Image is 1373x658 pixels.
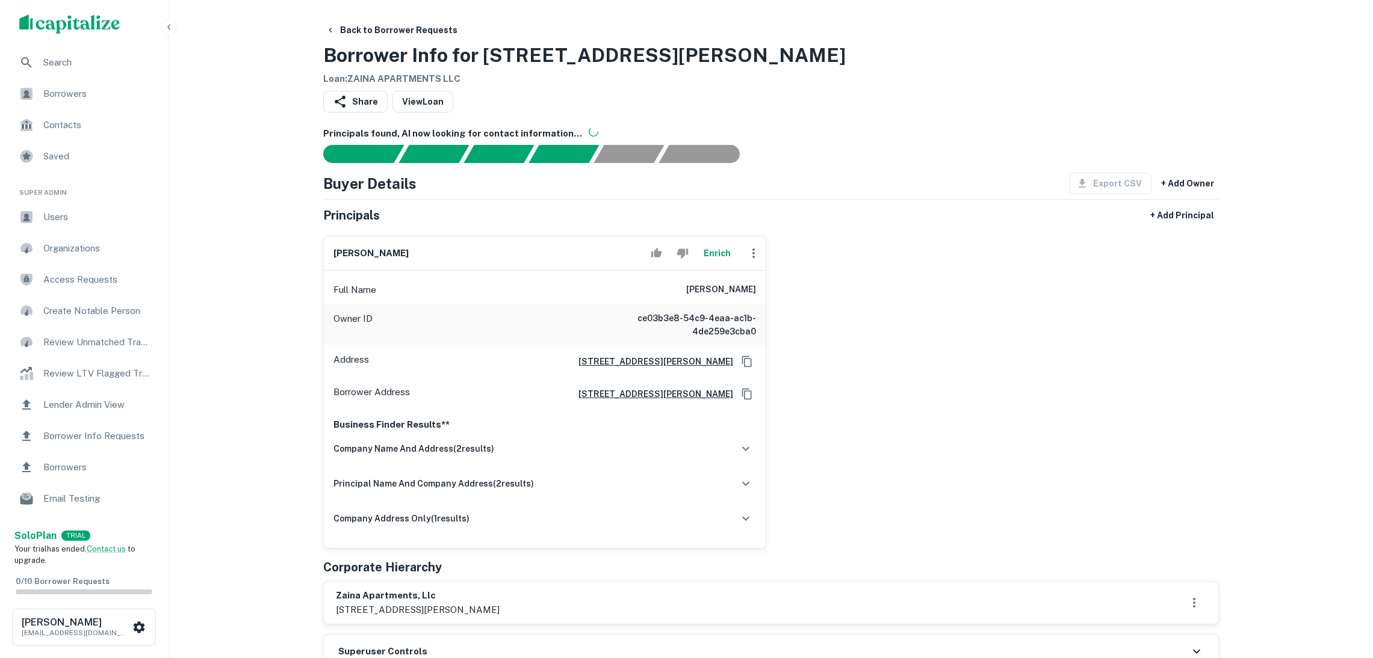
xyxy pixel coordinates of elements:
[22,618,130,627] h6: [PERSON_NAME]
[333,477,534,490] h6: principal name and company address ( 2 results)
[10,453,158,482] a: Borrowers
[43,87,151,101] span: Borrowers
[10,390,158,419] a: Lender Admin View
[1145,204,1219,226] button: + Add Principal
[61,530,90,541] div: TRIAL
[594,145,664,163] div: Principals found, still searching for contact information. This may take time...
[392,91,453,112] a: ViewLoan
[10,173,158,203] li: Super Admin
[43,304,151,318] span: Create Notable Person
[333,417,756,432] p: Business Finder Results**
[309,145,399,163] div: Sending borrower request to AI...
[43,335,151,349] span: Review Unmatched Transactions
[43,55,151,70] span: Search
[569,355,733,368] a: [STREET_ADDRESS][PERSON_NAME]
[10,203,158,232] a: Users
[14,530,57,541] strong: Solo Plan
[612,312,756,338] h6: ce03b3e8-54c9-4eaa-ac1b-4de259e3cba0
[10,484,158,513] a: Email Testing
[43,210,151,224] span: Users
[43,429,151,443] span: Borrower Info Requests
[1156,173,1219,194] button: + Add Owner
[10,48,158,77] a: Search
[698,241,737,265] button: Enrich
[19,14,120,34] img: capitalize-logo.png
[323,127,1219,141] h6: Principals found, AI now looking for contact information...
[323,72,846,86] h6: Loan : ZAINA APARTMENTS LLC
[14,544,135,565] span: Your trial has ended. to upgrade.
[323,206,380,224] h5: Principals
[12,609,156,646] button: [PERSON_NAME][EMAIL_ADDRESS][DOMAIN_NAME]
[336,603,500,617] p: [STREET_ADDRESS][PERSON_NAME]
[528,145,599,163] div: Principals found, AI now looking for contact information...
[323,173,417,194] h4: Buyer Details
[333,283,376,297] p: Full Name
[659,145,754,163] div: AI fulfillment process complete.
[333,442,494,455] h6: company name and address ( 2 results)
[738,352,756,371] button: Copy Address
[43,272,151,287] span: Access Requests
[10,422,158,450] a: Borrower Info Requests
[87,544,126,553] a: Contact us
[333,385,410,403] p: Borrower Address
[10,297,158,325] a: Create Notable Person
[398,145,469,163] div: Your request is received and processing...
[323,91,388,112] button: Share
[569,387,733,401] a: [STREET_ADDRESS][PERSON_NAME]
[43,241,151,256] span: Organizations
[321,19,462,41] button: Back to Borrower Requests
[323,558,442,576] h5: Corporate Hierarchy
[463,145,534,163] div: Documents found, AI parsing details...
[10,265,158,294] a: Access Requests
[10,234,158,263] a: Organizations
[14,529,57,543] a: SoloPlan
[333,512,470,525] h6: company address only ( 1 results)
[333,247,409,260] h6: [PERSON_NAME]
[43,398,151,412] span: Lender Admin View
[336,589,500,603] h6: zaina apartments, llc
[738,385,756,403] button: Copy Address
[672,241,693,265] button: Reject
[10,359,158,388] a: Review LTV Flagged Transactions
[686,283,756,297] h6: [PERSON_NAME]
[43,149,151,164] span: Saved
[10,79,158,108] a: Borrowers
[10,515,158,544] a: Email Analytics
[333,312,373,338] p: Owner ID
[646,241,667,265] button: Accept
[43,366,151,381] span: Review LTV Flagged Transactions
[10,142,158,171] a: Saved
[43,118,151,132] span: Contacts
[10,328,158,357] a: Review Unmatched Transactions
[10,111,158,140] a: Contacts
[333,352,369,371] p: Address
[16,577,110,586] span: 0 / 10 Borrower Requests
[43,460,151,475] span: Borrowers
[22,627,130,638] p: [EMAIL_ADDRESS][DOMAIN_NAME]
[43,491,151,506] span: Email Testing
[323,41,846,70] h3: Borrower Info for [STREET_ADDRESS][PERSON_NAME]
